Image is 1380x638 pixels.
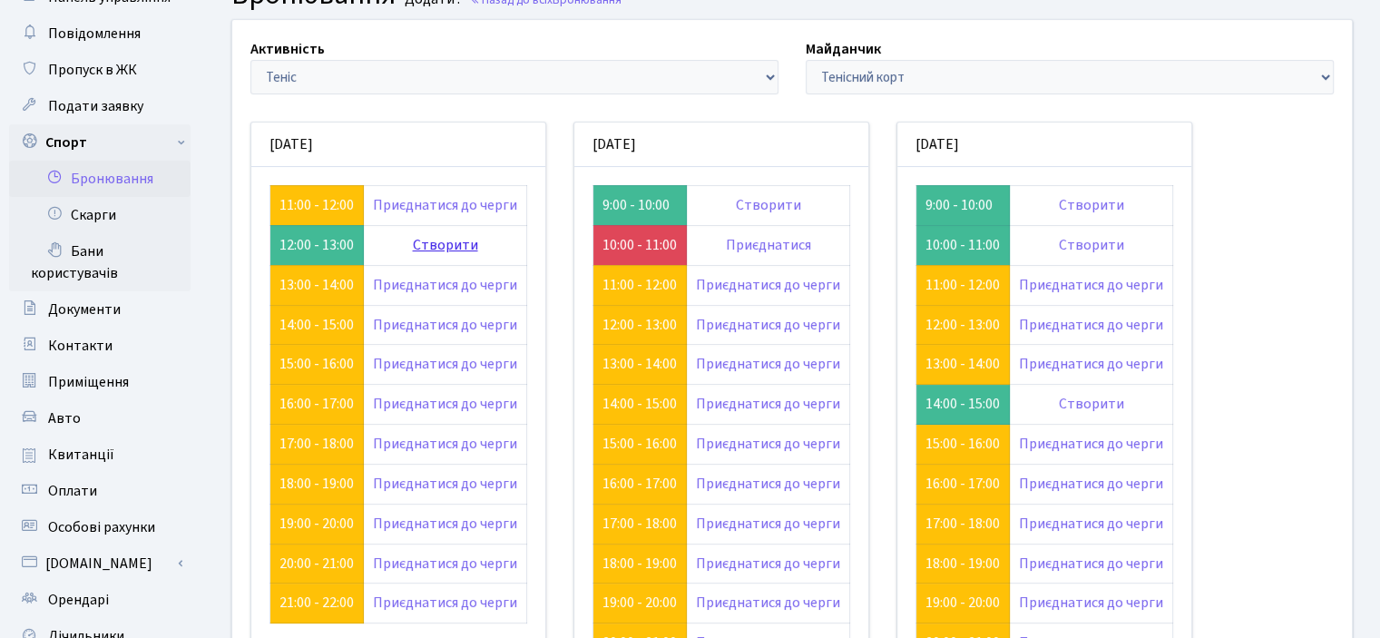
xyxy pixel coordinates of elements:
td: 12:00 - 13:00 [270,225,364,265]
a: 13:00 - 14:00 [925,354,1000,374]
a: Приміщення [9,364,191,400]
td: 9:00 - 10:00 [916,185,1010,225]
a: Контакти [9,328,191,364]
a: Приєднатися до черги [1019,554,1163,574]
a: Особові рахунки [9,509,191,545]
a: Приєднатися до черги [373,434,517,454]
a: Документи [9,291,191,328]
a: Спорт [9,124,191,161]
a: 13:00 - 14:00 [602,354,677,374]
span: Приміщення [48,372,129,392]
span: Авто [48,408,81,428]
a: 15:00 - 16:00 [602,434,677,454]
a: Приєднатися [726,235,811,255]
label: Активність [250,38,325,60]
a: Приєднатися до черги [1019,354,1163,374]
a: 19:00 - 20:00 [925,593,1000,613]
a: Приєднатися до черги [696,593,840,613]
a: Приєднатися до черги [1019,315,1163,335]
a: Оплати [9,473,191,509]
span: Оплати [48,481,97,501]
a: 14:00 - 15:00 [279,315,354,335]
div: [DATE] [251,123,545,167]
a: Приєднатися до черги [373,275,517,295]
a: 11:00 - 12:00 [279,195,354,215]
a: 19:00 - 20:00 [279,514,354,534]
a: Створити [1059,394,1124,414]
a: 12:00 - 13:00 [602,315,677,335]
a: 16:00 - 17:00 [279,394,354,414]
a: Приєднатися до черги [696,315,840,335]
span: Особові рахунки [48,517,155,537]
a: 10:00 - 11:00 [602,235,677,255]
div: [DATE] [574,123,868,167]
a: Пропуск в ЖК [9,52,191,88]
a: Приєднатися до черги [1019,474,1163,494]
a: Приєднатися до черги [696,275,840,295]
span: Пропуск в ЖК [48,60,137,80]
a: Авто [9,400,191,437]
a: Приєднатися до черги [373,394,517,414]
td: 9:00 - 10:00 [593,185,687,225]
span: Контакти [48,336,113,356]
span: Квитанції [48,445,114,465]
a: 11:00 - 12:00 [602,275,677,295]
a: 18:00 - 19:00 [279,474,354,494]
a: Створити [1059,235,1124,255]
a: Створити [736,195,801,215]
div: [DATE] [897,123,1191,167]
label: Майданчик [806,38,881,60]
a: 14:00 - 15:00 [602,394,677,414]
a: 13:00 - 14:00 [279,275,354,295]
a: Приєднатися до черги [1019,275,1163,295]
a: 21:00 - 22:00 [279,593,354,613]
a: 18:00 - 19:00 [602,554,677,574]
a: Приєднатися до черги [696,474,840,494]
td: 10:00 - 11:00 [916,225,1010,265]
a: [DOMAIN_NAME] [9,545,191,582]
a: 12:00 - 13:00 [925,315,1000,335]
a: Приєднатися до черги [373,474,517,494]
a: Приєднатися до черги [373,593,517,613]
a: Приєднатися до черги [1019,514,1163,534]
a: 19:00 - 20:00 [602,593,677,613]
a: 17:00 - 18:00 [602,514,677,534]
span: Документи [48,299,121,319]
a: Приєднатися до черги [696,394,840,414]
a: Скарги [9,197,191,233]
a: Бани користувачів [9,233,191,291]
span: Подати заявку [48,96,143,116]
span: Орендарі [48,590,109,610]
a: Квитанції [9,437,191,473]
a: Приєднатися до черги [696,434,840,454]
a: 11:00 - 12:00 [925,275,1000,295]
a: Повідомлення [9,15,191,52]
a: Приєднатися до черги [373,195,517,215]
a: Приєднатися до черги [373,554,517,574]
a: 16:00 - 17:00 [602,474,677,494]
a: Приєднатися до черги [696,514,840,534]
a: Приєднатися до черги [696,554,840,574]
a: 15:00 - 16:00 [925,434,1000,454]
a: Створити [413,235,478,255]
a: 17:00 - 18:00 [279,434,354,454]
td: 14:00 - 15:00 [916,385,1010,425]
a: Бронювання [9,161,191,197]
a: 20:00 - 21:00 [279,554,354,574]
a: Орендарі [9,582,191,618]
a: Подати заявку [9,88,191,124]
a: Приєднатися до черги [1019,593,1163,613]
a: 18:00 - 19:00 [925,554,1000,574]
a: Приєднатися до черги [373,354,517,374]
a: Приєднатися до черги [1019,434,1163,454]
a: Створити [1059,195,1124,215]
a: 16:00 - 17:00 [925,474,1000,494]
a: 17:00 - 18:00 [925,514,1000,534]
a: 15:00 - 16:00 [279,354,354,374]
a: Приєднатися до черги [696,354,840,374]
a: Приєднатися до черги [373,514,517,534]
a: Приєднатися до черги [373,315,517,335]
span: Повідомлення [48,24,141,44]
